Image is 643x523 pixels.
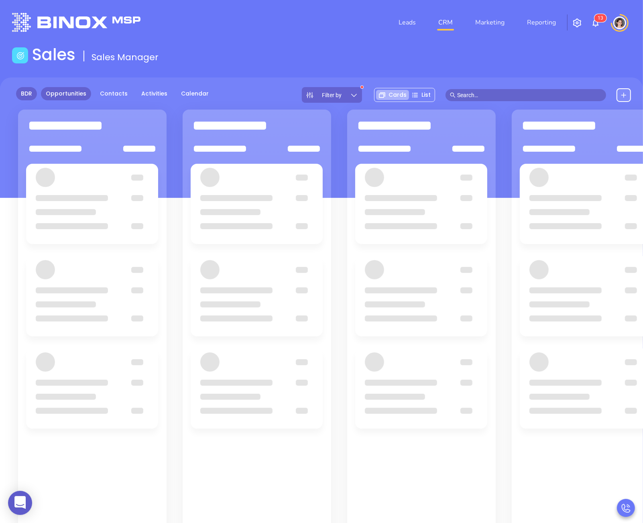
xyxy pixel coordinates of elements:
[594,14,606,22] sup: 13
[450,92,456,98] span: search
[12,13,140,32] img: logo
[472,14,508,31] a: Marketing
[176,87,214,100] a: Calendar
[457,91,602,100] input: Search…
[524,14,559,31] a: Reporting
[598,15,600,21] span: 1
[435,14,456,31] a: CRM
[600,15,603,21] span: 3
[41,87,91,100] a: Opportunities
[572,18,582,28] img: iconSetting
[409,90,433,100] div: List
[16,87,37,100] a: BDR
[613,16,626,29] img: user
[395,14,419,31] a: Leads
[376,90,409,100] div: Cards
[322,92,342,98] span: Filter by
[32,45,75,64] h1: Sales
[136,87,172,100] a: Activities
[95,87,132,100] a: Contacts
[591,18,600,28] img: iconNotification
[92,51,159,63] span: Sales Manager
